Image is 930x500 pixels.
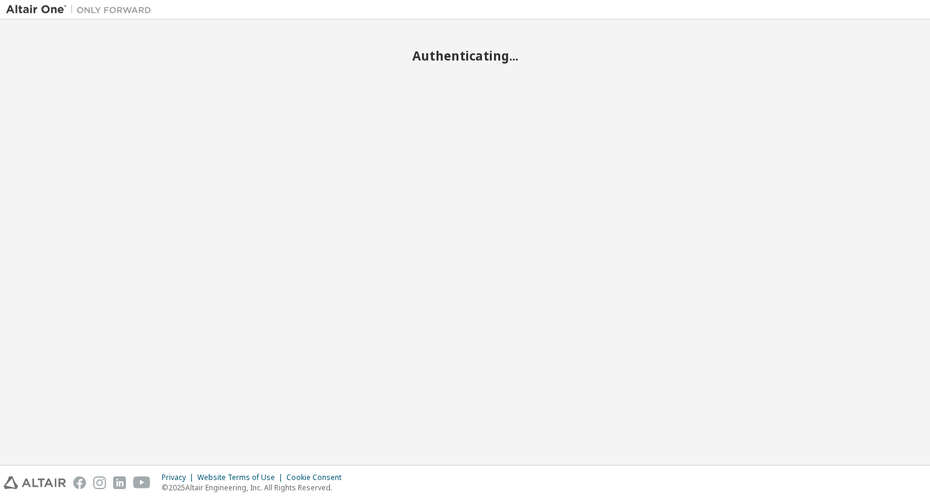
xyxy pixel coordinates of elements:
[4,476,66,489] img: altair_logo.svg
[113,476,126,489] img: linkedin.svg
[6,48,924,64] h2: Authenticating...
[133,476,151,489] img: youtube.svg
[93,476,106,489] img: instagram.svg
[286,473,349,482] div: Cookie Consent
[73,476,86,489] img: facebook.svg
[197,473,286,482] div: Website Terms of Use
[162,473,197,482] div: Privacy
[6,4,157,16] img: Altair One
[162,482,349,493] p: © 2025 Altair Engineering, Inc. All Rights Reserved.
